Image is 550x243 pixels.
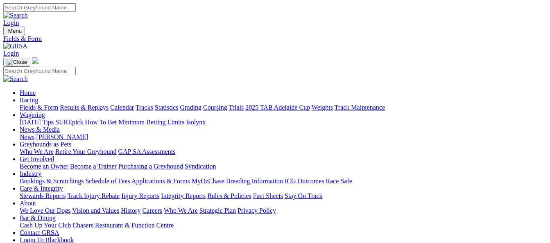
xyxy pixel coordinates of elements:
img: logo-grsa-white.png [32,57,38,64]
a: SUREpick [55,119,83,126]
a: [DATE] Tips [20,119,54,126]
div: Wagering [20,119,547,126]
a: Login [3,50,19,57]
a: Track Injury Rebate [67,192,120,199]
a: Chasers Restaurant & Function Centre [72,222,174,229]
button: Toggle navigation [3,58,30,67]
img: GRSA [3,43,27,50]
a: Trials [229,104,244,111]
a: Coursing [203,104,227,111]
div: Care & Integrity [20,192,547,200]
a: Who We Are [164,207,198,214]
a: Grading [180,104,201,111]
a: Tracks [136,104,153,111]
button: Toggle navigation [3,27,25,35]
a: Syndication [185,163,216,170]
img: Search [3,75,28,83]
a: Fields & Form [20,104,58,111]
a: Bar & Dining [20,214,56,221]
div: Racing [20,104,547,111]
a: Track Maintenance [335,104,385,111]
a: Home [20,89,36,96]
div: Greyhounds as Pets [20,148,547,155]
a: Fields & Form [3,35,547,43]
a: Racing [20,97,38,103]
a: About [20,200,36,207]
a: How To Bet [85,119,117,126]
a: MyOzChase [192,178,224,184]
a: Isolynx [186,119,206,126]
a: Weights [312,104,333,111]
a: Retire Your Greyhound [55,148,117,155]
a: News [20,133,34,140]
img: Search [3,12,28,19]
a: Purchasing a Greyhound [118,163,183,170]
a: [PERSON_NAME] [36,133,88,140]
a: Breeding Information [226,178,283,184]
div: Bar & Dining [20,222,547,229]
a: Contact GRSA [20,229,59,236]
span: Menu [8,28,22,34]
a: Who We Are [20,148,54,155]
a: News & Media [20,126,60,133]
div: About [20,207,547,214]
a: Calendar [110,104,134,111]
div: News & Media [20,133,547,141]
a: Minimum Betting Limits [118,119,184,126]
div: Get Involved [20,163,547,170]
a: Stay On Track [285,192,322,199]
a: Rules & Policies [207,192,251,199]
a: Careers [142,207,162,214]
a: Results & Replays [60,104,109,111]
a: Strategic Plan [199,207,236,214]
a: 2025 TAB Adelaide Cup [245,104,310,111]
a: Get Involved [20,155,54,162]
div: Industry [20,178,547,185]
input: Search [3,3,76,12]
img: Close [7,59,27,65]
a: Schedule of Fees [85,178,130,184]
a: Integrity Reports [161,192,206,199]
a: Login [3,19,19,26]
a: Become an Owner [20,163,68,170]
a: Privacy Policy [238,207,276,214]
a: Become a Trainer [70,163,117,170]
a: We Love Our Dogs [20,207,70,214]
a: ICG Outcomes [285,178,324,184]
a: Industry [20,170,41,177]
a: Wagering [20,111,45,118]
a: Race Safe [326,178,352,184]
a: Cash Up Your Club [20,222,71,229]
a: Stewards Reports [20,192,66,199]
a: Injury Reports [121,192,159,199]
a: Bookings & Scratchings [20,178,84,184]
a: Vision and Values [72,207,119,214]
a: Statistics [155,104,179,111]
a: GAP SA Assessments [118,148,176,155]
a: History [121,207,140,214]
a: Fact Sheets [253,192,283,199]
input: Search [3,67,76,75]
a: Greyhounds as Pets [20,141,71,148]
a: Care & Integrity [20,185,63,192]
a: Applications & Forms [131,178,190,184]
